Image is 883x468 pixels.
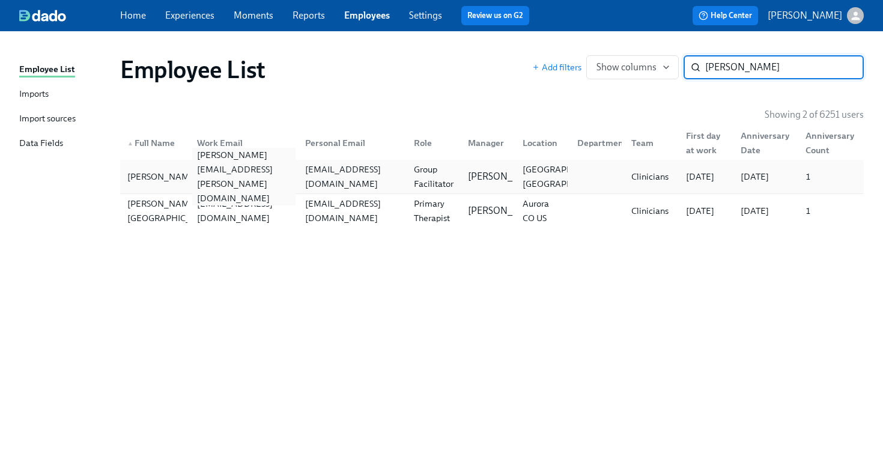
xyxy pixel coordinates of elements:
div: First day at work [681,129,731,157]
a: Experiences [165,10,214,21]
span: Help Center [699,10,752,22]
div: [PERSON_NAME] [123,169,202,184]
div: [EMAIL_ADDRESS][DOMAIN_NAME] [300,196,404,225]
div: Role [409,136,459,150]
div: Group Facilitator [409,162,459,191]
button: [PERSON_NAME] [768,7,864,24]
div: [GEOGRAPHIC_DATA] [GEOGRAPHIC_DATA] [518,162,616,191]
p: Showing 2 of 6251 users [765,108,864,121]
div: Data Fields [19,136,63,151]
div: Work Email [192,136,296,150]
p: [PERSON_NAME] [468,170,542,183]
a: Imports [19,87,111,102]
button: Help Center [693,6,758,25]
a: Import sources [19,112,111,127]
p: [PERSON_NAME] [468,204,542,217]
a: [PERSON_NAME]-[GEOGRAPHIC_DATA][EMAIL_ADDRESS][DOMAIN_NAME][EMAIL_ADDRESS][DOMAIN_NAME]Primary Th... [120,194,864,228]
div: Team [622,131,676,155]
div: Location [513,131,568,155]
div: [PERSON_NAME][EMAIL_ADDRESS][PERSON_NAME][DOMAIN_NAME] [192,148,296,205]
div: [DATE] [736,169,797,184]
div: Imports [19,87,49,102]
a: dado [19,10,120,22]
div: Anniversary Count [801,129,861,157]
span: Show columns [596,61,669,73]
div: Work Email [187,131,296,155]
div: Anniversary Date [736,129,797,157]
div: Role [404,131,459,155]
div: Primary Therapist [409,196,459,225]
div: [DATE] [681,169,731,184]
a: Reports [293,10,325,21]
div: Anniversary Count [796,131,861,155]
button: Add filters [532,61,581,73]
div: First day at work [676,131,731,155]
div: Department [572,136,632,150]
div: 1 [801,204,861,218]
a: Moments [234,10,273,21]
div: Import sources [19,112,76,127]
div: Manager [458,131,513,155]
div: Aurora CO US [518,196,568,225]
button: Review us on G2 [461,6,529,25]
div: Location [518,136,568,150]
div: Department [568,131,622,155]
img: dado [19,10,66,22]
a: Employee List [19,62,111,77]
div: Clinicians [627,169,676,184]
h1: Employee List [120,55,266,84]
div: ▲Full Name [123,131,187,155]
div: Full Name [123,136,187,150]
div: [DATE] [736,204,797,218]
div: [PERSON_NAME]-[GEOGRAPHIC_DATA] [123,196,220,225]
a: Employees [344,10,390,21]
div: Team [627,136,676,150]
div: Clinicians [627,204,676,218]
a: Review us on G2 [467,10,523,22]
div: Employee List [19,62,75,77]
a: Home [120,10,146,21]
div: [DATE] [681,204,731,218]
div: Personal Email [296,131,404,155]
div: Manager [463,136,513,150]
div: [EMAIL_ADDRESS][DOMAIN_NAME] [300,162,404,191]
a: [PERSON_NAME][PERSON_NAME][EMAIL_ADDRESS][PERSON_NAME][DOMAIN_NAME][EMAIL_ADDRESS][DOMAIN_NAME]Gr... [120,160,864,194]
div: Personal Email [300,136,404,150]
span: ▲ [127,141,133,147]
input: Search by name [705,55,864,79]
div: Anniversary Date [731,131,797,155]
div: [EMAIL_ADDRESS][DOMAIN_NAME] [192,196,296,225]
div: 1 [801,169,861,184]
p: [PERSON_NAME] [768,9,842,22]
button: Show columns [586,55,679,79]
a: Data Fields [19,136,111,151]
a: Settings [409,10,442,21]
